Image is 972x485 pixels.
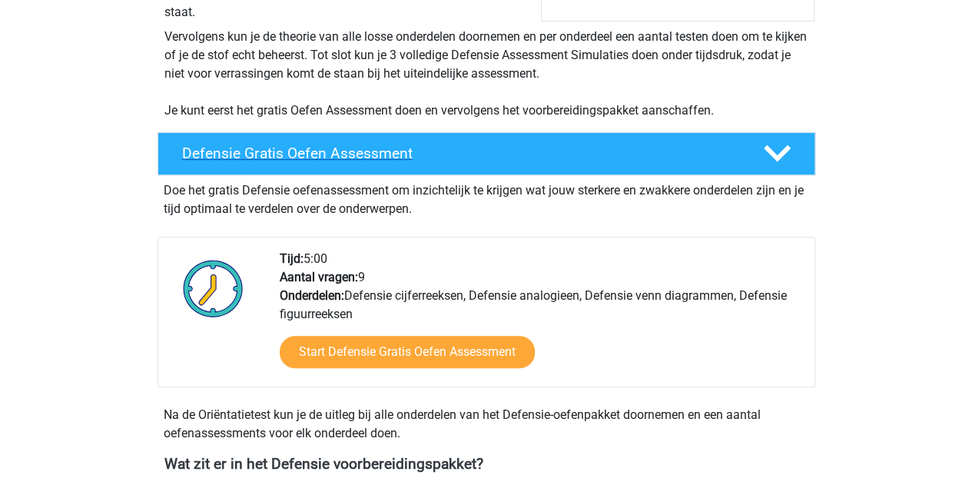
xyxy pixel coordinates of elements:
[164,455,808,473] h4: Wat zit er in het Defensie voorbereidingspakket?
[174,250,252,327] img: Klok
[151,132,821,175] a: Defensie Gratis Oefen Assessment
[268,250,814,387] div: 5:00 9 Defensie cijferreeksen, Defensie analogieen, Defensie venn diagrammen, Defensie figuurreeksen
[280,336,535,368] a: Start Defensie Gratis Oefen Assessment
[280,270,358,284] b: Aantal vragen:
[158,28,814,120] div: Vervolgens kun je de theorie van alle losse onderdelen doornemen en per onderdeel een aantal test...
[280,288,344,303] b: Onderdelen:
[280,251,304,266] b: Tijd:
[182,145,738,162] h4: Defensie Gratis Oefen Assessment
[158,175,815,218] div: Doe het gratis Defensie oefenassessment om inzichtelijk te krijgen wat jouw sterkere en zwakkere ...
[158,406,815,443] div: Na de Oriëntatietest kun je de uitleg bij alle onderdelen van het Defensie-oefenpakket doornemen ...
